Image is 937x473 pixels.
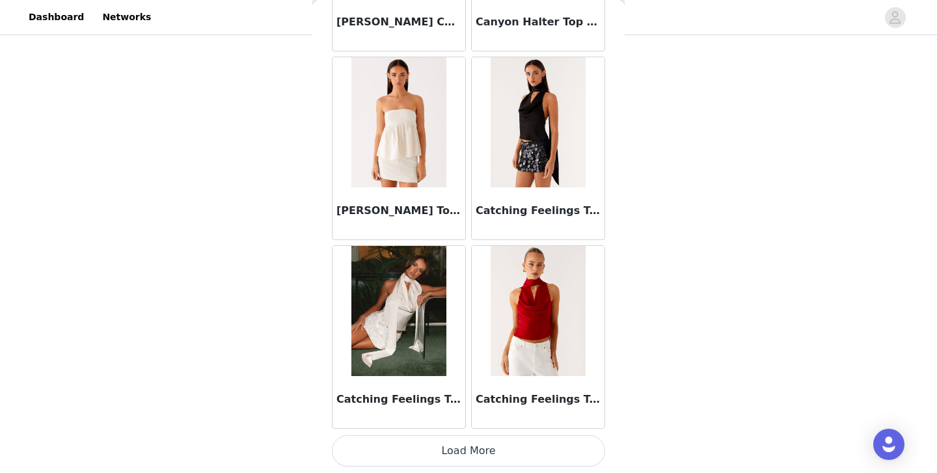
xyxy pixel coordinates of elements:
[476,392,601,407] h3: Catching Feelings Top - Red
[491,246,585,376] img: Catching Feelings Top - Red
[336,392,461,407] h3: Catching Feelings Top - Ivory
[873,429,904,460] div: Open Intercom Messenger
[476,203,601,219] h3: Catching Feelings Top - Black
[332,435,605,466] button: Load More
[491,57,585,187] img: Catching Feelings Top - Black
[94,3,159,32] a: Networks
[476,14,601,30] h3: Canyon Halter Top - Black
[889,7,901,28] div: avatar
[336,203,461,219] h3: [PERSON_NAME] Top - Oat
[351,57,446,187] img: Cassie Tube Top - Oat
[336,14,461,30] h3: [PERSON_NAME] Corset Top - Plum
[21,3,92,32] a: Dashboard
[351,246,446,376] img: Catching Feelings Top - Ivory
